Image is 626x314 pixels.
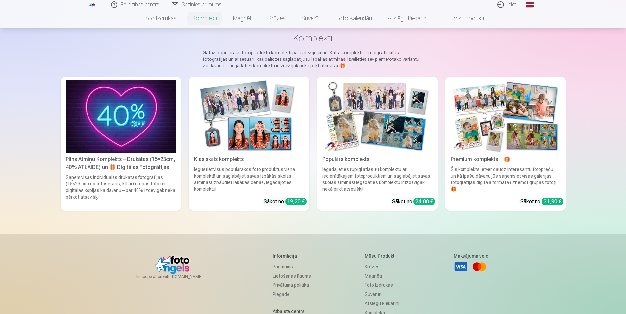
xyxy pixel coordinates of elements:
[61,77,181,211] a: Pilns Atmiņu Komplekts – Drukātas (15×23cm, 40% ATLAIDE) un 🎁 Digitālas Fotogrāfijas Pilns Atmiņu...
[365,299,399,308] a: Atslēgu piekariņi
[273,271,311,280] a: Lietošanas līgums
[380,9,435,28] a: Atslēgu piekariņi
[365,271,399,280] a: Magnēti
[63,174,178,208] div: Saņem visas individuālās drukātās fotogrāfijas (15×23 cm) no fotosesijas, kā arī grupas foto un d...
[194,80,304,153] img: Klasiskais komplekts
[63,156,178,171] div: Pilns Atmiņu Komplekts – Drukātas (15×23cm, 40% ATLAIDE) un 🎁 Digitālas Fotogrāfijas
[320,156,435,163] div: Populārs komplekts
[273,253,311,259] h5: Informācija
[320,166,435,192] div: Iegādājieties rūpīgi atlasītu komplektu ar iecienītākajiem fotoproduktiem un saglabājiet savas sk...
[273,290,311,299] a: Piegāde
[135,9,185,28] a: Foto izdrukas
[66,32,561,44] h1: Komplekti
[435,9,492,28] a: Visi produkti
[225,9,261,28] a: Magnēti
[285,198,307,205] div: 19,20 €
[293,9,328,28] a: Suvenīri
[328,9,380,28] a: Foto kalendāri
[365,253,399,259] h5: Mūsu produkti
[191,166,307,192] div: Iegūstiet visus populārākos foto produktus vienā komplektā un saglabājiet savas labākās skolas at...
[189,77,309,211] a: Klasiskais komplektsKlasiskais komplektsIegūstiet visus populārākos foto produktus vienā komplekt...
[317,77,438,211] a: Populārs komplektsPopulārs komplektsIegādājieties rūpīgi atlasītu komplektu ar iecienītākajiem fo...
[454,253,490,259] h5: Maksājuma veidi
[413,198,435,205] div: 24,00 €
[264,198,307,205] div: Sākot no
[261,9,293,28] a: Krūzes
[472,259,487,274] a: Mastercard
[203,49,424,69] p: Gatavi populārāko fotoproduktu komplekti par izdevīgu cenu! Katrā komplektā ir rūpīgi atlasītas f...
[136,274,218,279] span: In cooperation with
[520,198,563,205] div: Sākot no
[365,290,399,299] a: Suvenīri
[451,80,561,153] img: Premium komplekts + 🎁
[448,166,563,192] div: Šis komplekts ietver daudz interesantu fotopreču, un kā īpašu dāvanu jūs saņemsiet visas galerija...
[273,262,311,271] a: Par mums
[365,262,399,271] a: Krūzes
[445,77,566,211] a: Premium komplekts + 🎁 Premium komplekts + 🎁Šis komplekts ietver daudz interesantu fotopreču, un k...
[89,3,96,7] img: /fa1
[185,9,225,28] a: Komplekti
[171,274,218,279] a: [DOMAIN_NAME]
[191,156,307,163] div: Klasiskais komplekts
[322,80,432,153] img: Populārs komplekts
[273,280,311,290] a: Privātuma politika
[66,80,176,153] img: Pilns Atmiņu Komplekts – Drukātas (15×23cm, 40% ATLAIDE) un 🎁 Digitālas Fotogrāfijas
[542,198,563,205] div: 31,90 €
[392,198,435,205] div: Sākot no
[454,259,468,274] a: Visa
[448,156,563,163] div: Premium komplekts + 🎁
[365,280,399,290] a: Foto izdrukas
